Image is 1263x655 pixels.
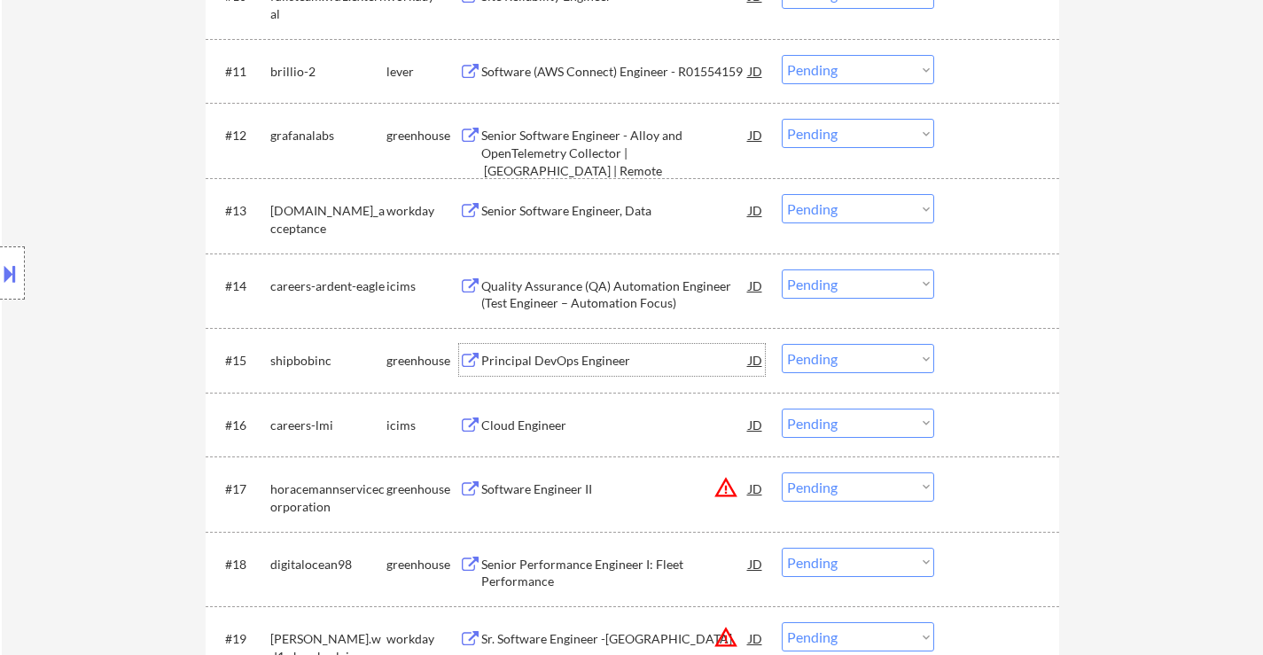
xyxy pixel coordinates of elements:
[481,202,749,220] div: Senior Software Engineer, Data
[386,630,459,648] div: workday
[386,127,459,144] div: greenhouse
[386,63,459,81] div: lever
[386,202,459,220] div: workday
[481,63,749,81] div: Software (AWS Connect) Engineer - R01554159
[270,352,386,370] div: shipbobinc
[747,409,765,441] div: JD
[386,480,459,498] div: greenhouse
[747,55,765,87] div: JD
[747,622,765,654] div: JD
[270,556,386,573] div: digitalocean98
[386,352,459,370] div: greenhouse
[747,472,765,504] div: JD
[225,556,256,573] div: #18
[225,63,256,81] div: #11
[270,480,386,515] div: horacemannservicecorporation
[713,475,738,500] button: warning_amber
[481,127,749,179] div: Senior Software Engineer - Alloy and OpenTelemetry Collector | [GEOGRAPHIC_DATA] | Remote
[747,269,765,301] div: JD
[481,277,749,312] div: Quality Assurance (QA) Automation Engineer (Test Engineer – Automation Focus)
[270,277,386,295] div: careers-ardent-eagle
[747,119,765,151] div: JD
[481,480,749,498] div: Software Engineer II
[747,548,765,580] div: JD
[386,277,459,295] div: icims
[481,352,749,370] div: Principal DevOps Engineer
[270,63,386,81] div: brillio-2
[386,556,459,573] div: greenhouse
[225,630,256,648] div: #19
[270,127,386,144] div: grafanalabs
[386,417,459,434] div: icims
[481,630,749,648] div: Sr. Software Engineer -[GEOGRAPHIC_DATA]
[481,417,749,434] div: Cloud Engineer
[225,480,256,498] div: #17
[270,417,386,434] div: careers-lmi
[481,556,749,590] div: Senior Performance Engineer I: Fleet Performance
[747,194,765,226] div: JD
[713,625,738,650] button: warning_amber
[270,202,386,237] div: [DOMAIN_NAME]_acceptance
[747,344,765,376] div: JD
